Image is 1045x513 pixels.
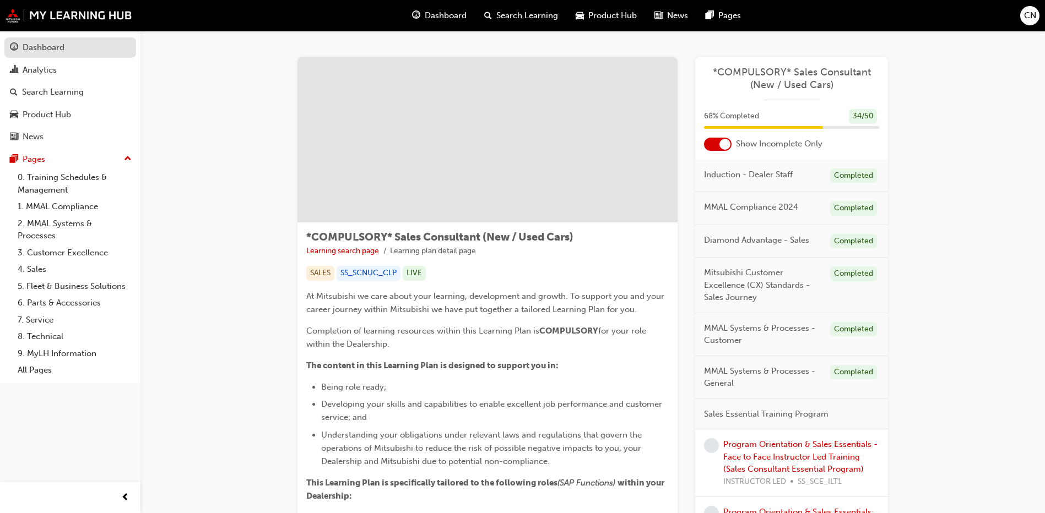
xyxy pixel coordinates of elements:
[337,266,400,281] div: SS_SCNUC_CLP
[13,328,136,345] a: 8. Technical
[830,322,877,337] div: Completed
[723,439,878,474] a: Program Orientation & Sales Essentials - Face to Face Instructor Led Training (Sales Consultant E...
[4,82,136,102] a: Search Learning
[403,4,475,27] a: guage-iconDashboard
[23,130,44,143] div: News
[4,105,136,125] a: Product Hub
[706,9,714,23] span: pages-icon
[704,110,759,123] span: 68 % Completed
[1024,9,1036,22] span: CN
[13,169,136,198] a: 0. Training Schedules & Management
[13,244,136,261] a: 3. Customer Excellence
[412,9,420,23] span: guage-icon
[4,37,136,58] a: Dashboard
[321,430,644,466] span: Understanding your obligations under relevant laws and regulations that govern the operations of ...
[646,4,697,27] a: news-iconNews
[13,362,136,379] a: All Pages
[704,201,798,214] span: MMAL Compliance 2024
[13,345,136,362] a: 9. MyLH Information
[23,153,45,166] div: Pages
[306,326,539,336] span: Completion of learning resources within this Learning Plan is
[723,476,786,488] span: INSTRUCTOR LED
[697,4,750,27] a: pages-iconPages
[321,399,664,422] span: Developing your skills and capabilities to enable excellent job performance and customer service;...
[306,326,648,349] span: for your role within the Dealership.
[321,382,386,392] span: Being role ready;
[4,149,136,170] button: Pages
[121,491,129,505] span: prev-icon
[704,234,809,247] span: Diamond Advantage - Sales
[704,266,821,304] span: Mitsubishi Customer Excellence (CX) Standards - Sales Journey
[704,168,793,181] span: Induction - Dealer Staff
[849,109,877,124] div: 34 / 50
[718,9,741,22] span: Pages
[306,478,666,501] span: within your Dealership:
[484,9,492,23] span: search-icon
[704,438,719,453] span: learningRecordVerb_NONE-icon
[306,266,334,281] div: SALES
[306,231,573,243] span: *COMPULSORY* Sales Consultant (New / Used Cars)
[1020,6,1039,25] button: CN
[576,9,584,23] span: car-icon
[13,278,136,295] a: 5. Fleet & Business Solutions
[4,127,136,147] a: News
[830,201,877,216] div: Completed
[6,8,132,23] img: mmal
[306,361,559,370] span: The content in this Learning Plan is designed to support you in:
[23,41,64,54] div: Dashboard
[10,66,18,75] span: chart-icon
[539,326,598,336] span: COMPULSORY
[306,478,557,488] span: This Learning Plan is specifically tailored to the following roles
[425,9,467,22] span: Dashboard
[830,168,877,183] div: Completed
[704,66,879,91] a: *COMPULSORY* Sales Consultant (New / Used Cars)
[13,312,136,329] a: 7. Service
[667,9,688,22] span: News
[23,64,57,77] div: Analytics
[124,152,132,166] span: up-icon
[306,246,379,255] a: Learning search page
[798,476,842,488] span: SS_SCE_ILT1
[23,108,71,121] div: Product Hub
[390,245,476,258] li: Learning plan detail page
[496,9,558,22] span: Search Learning
[306,291,667,314] span: At Mitsubishi we care about your learning, development and growth. To support you and your career...
[13,215,136,244] a: 2. MMAL Systems & Processes
[10,43,18,53] span: guage-icon
[13,294,136,312] a: 6. Parts & Accessories
[557,478,615,488] span: (SAP Functions)
[654,9,663,23] span: news-icon
[10,110,18,120] span: car-icon
[10,132,18,142] span: news-icon
[10,88,18,97] span: search-icon
[704,322,821,347] span: MMAL Systems & Processes - Customer
[22,86,84,99] div: Search Learning
[830,365,877,380] div: Completed
[13,261,136,278] a: 4. Sales
[475,4,567,27] a: search-iconSearch Learning
[13,198,136,215] a: 1. MMAL Compliance
[830,266,877,281] div: Completed
[704,365,821,390] span: MMAL Systems & Processes - General
[4,35,136,149] button: DashboardAnalyticsSearch LearningProduct HubNews
[403,266,426,281] div: LIVE
[10,155,18,165] span: pages-icon
[830,234,877,249] div: Completed
[736,138,822,150] span: Show Incomplete Only
[567,4,646,27] a: car-iconProduct Hub
[4,60,136,80] a: Analytics
[704,408,829,421] span: Sales Essential Training Program
[588,9,637,22] span: Product Hub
